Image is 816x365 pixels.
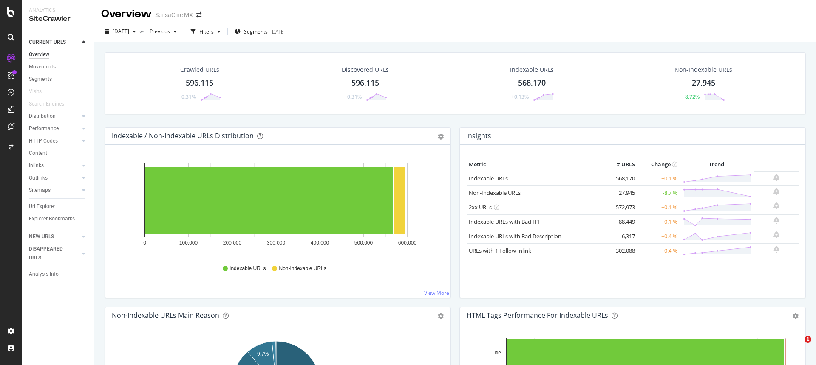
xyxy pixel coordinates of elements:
[637,200,680,214] td: +0.1 %
[29,75,52,84] div: Segments
[101,25,139,38] button: [DATE]
[112,311,219,319] div: Non-Indexable URLs Main Reason
[683,93,700,100] div: -8.72%
[29,161,79,170] a: Inlinks
[773,246,779,253] div: bell-plus
[29,174,79,182] a: Outlinks
[29,137,58,145] div: HTTP Codes
[29,124,59,133] div: Performance
[510,66,554,74] div: Indexable URLs
[29,137,79,145] a: HTTP Codes
[29,186,79,195] a: Sitemaps
[674,66,732,74] div: Non-Indexable URLs
[146,28,170,35] span: Previous
[29,38,79,47] a: CURRENT URLS
[637,214,680,229] td: -0.1 %
[29,38,66,47] div: CURRENT URLS
[692,77,715,88] div: 27,945
[680,158,754,171] th: Trend
[101,7,152,21] div: Overview
[146,25,180,38] button: Previous
[469,203,492,211] a: 2xx URLs
[29,149,88,158] a: Content
[773,174,779,181] div: bell-plus
[311,240,329,246] text: 400,000
[29,14,87,24] div: SiteCrawler
[438,313,444,319] div: gear
[29,75,88,84] a: Segments
[773,188,779,195] div: bell-plus
[603,200,637,214] td: 572,973
[467,311,608,319] div: HTML Tags Performance for Indexable URLs
[270,28,286,35] div: [DATE]
[29,174,48,182] div: Outlinks
[29,63,56,71] div: Movements
[787,336,807,356] iframe: Intercom live chat
[279,265,326,272] span: Non-Indexable URLs
[29,100,73,108] a: Search Engines
[637,171,680,186] td: +0.1 %
[199,28,214,35] div: Filters
[29,270,88,279] a: Analysis Info
[29,87,42,96] div: Visits
[467,158,603,171] th: Metric
[29,50,49,59] div: Overview
[29,270,59,279] div: Analysis Info
[139,28,146,35] span: vs
[257,351,269,357] text: 9.7%
[244,28,268,35] span: Segments
[187,25,224,38] button: Filters
[29,149,47,158] div: Content
[29,202,55,211] div: Url Explorer
[469,218,540,225] a: Indexable URLs with Bad H1
[469,247,531,254] a: URLs with 1 Follow Inlink
[180,66,219,74] div: Crawled URLs
[29,161,44,170] div: Inlinks
[113,28,129,35] span: 2025 Sep. 1st
[793,313,799,319] div: gear
[29,245,72,262] div: DISAPPEARED URLS
[637,243,680,258] td: +0.4 %
[351,77,379,88] div: 596,115
[424,289,449,297] a: View More
[469,174,508,182] a: Indexable URLs
[112,158,441,257] svg: A chart.
[342,66,389,74] div: Discovered URLs
[29,63,88,71] a: Movements
[469,232,561,240] a: Indexable URLs with Bad Description
[112,131,254,140] div: Indexable / Non-Indexable URLs Distribution
[196,12,201,18] div: arrow-right-arrow-left
[603,214,637,229] td: 88,449
[773,202,779,209] div: bell-plus
[223,240,242,246] text: 200,000
[29,50,88,59] a: Overview
[773,231,779,238] div: bell-plus
[492,350,501,356] text: Title
[603,229,637,243] td: 6,317
[637,158,680,171] th: Change
[231,25,289,38] button: Segments[DATE]
[143,240,146,246] text: 0
[354,240,373,246] text: 500,000
[179,240,198,246] text: 100,000
[637,229,680,243] td: +0.4 %
[603,171,637,186] td: 568,170
[229,265,266,272] span: Indexable URLs
[29,100,64,108] div: Search Engines
[518,77,546,88] div: 568,170
[29,124,79,133] a: Performance
[29,202,88,211] a: Url Explorer
[29,232,79,241] a: NEW URLS
[603,243,637,258] td: 302,088
[511,93,529,100] div: +0.13%
[186,77,213,88] div: 596,115
[29,245,79,262] a: DISAPPEARED URLS
[29,186,51,195] div: Sitemaps
[469,189,521,197] a: Non-Indexable URLs
[466,130,491,142] h4: Insights
[603,185,637,200] td: 27,945
[29,214,75,223] div: Explorer Bookmarks
[29,7,87,14] div: Analytics
[29,214,88,223] a: Explorer Bookmarks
